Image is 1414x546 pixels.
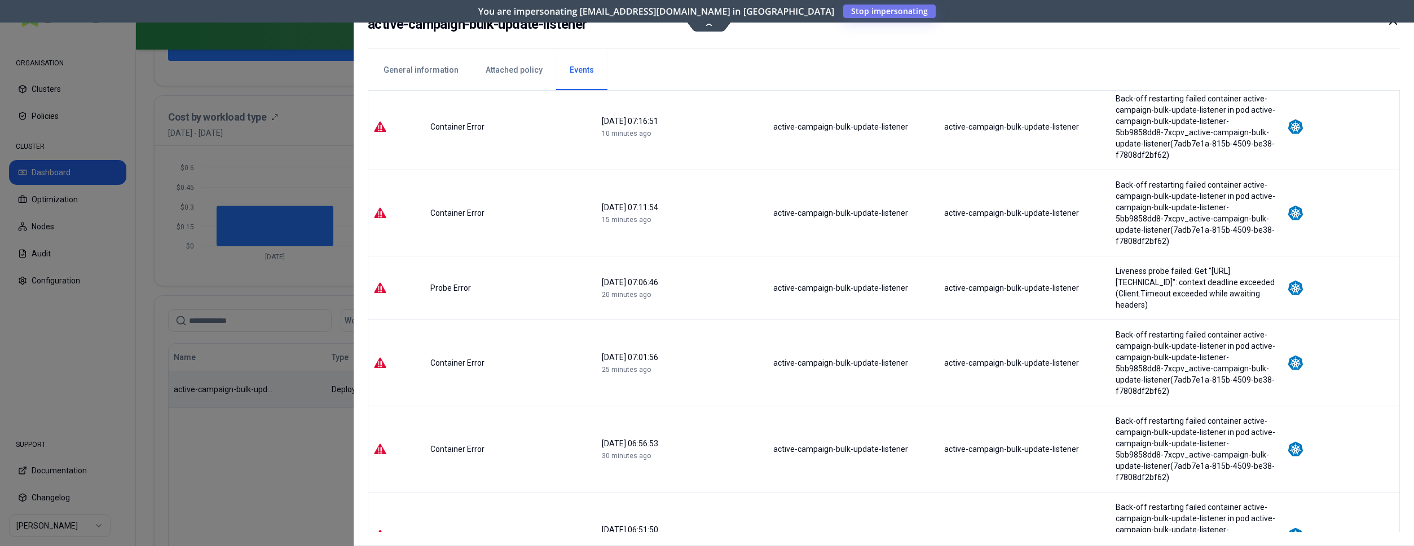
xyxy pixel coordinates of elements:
div: active-campaign-bulk-update-listener [944,207,1105,219]
div: [DATE] 06:51:50 [602,524,763,535]
button: Attached policy [472,51,556,90]
div: active-campaign-bulk-update-listener [773,207,934,219]
div: Back-off restarting failed container active-campaign-bulk-update-listener in pod active-campaign-... [1116,179,1277,247]
div: active-campaign-bulk-update-listener [773,530,934,541]
img: kubernetes [1287,354,1303,371]
div: [DATE] 07:11:54 [602,202,763,213]
div: [DATE] 07:16:51 [602,116,763,127]
div: active-campaign-bulk-update-listener [944,530,1105,541]
div: active-campaign-bulk-update-listener [944,121,1105,132]
div: Container Error [430,207,592,219]
span: 20 minutes ago [602,291,651,299]
div: active-campaign-bulk-update-listener [773,357,934,369]
img: error [373,206,387,220]
img: error [373,356,387,370]
div: Container Error [430,121,592,132]
img: kubernetes [1287,527,1303,544]
div: Back-off restarting failed container active-campaign-bulk-update-listener in pod active-campaign-... [1116,93,1277,161]
div: active-campaign-bulk-update-listener [944,282,1105,294]
button: General information [370,51,472,90]
div: Container Error [430,357,592,369]
img: error [373,281,387,295]
span: 10 minutes ago [602,130,651,137]
button: Events [556,51,607,90]
div: active-campaign-bulk-update-listener [944,443,1105,455]
div: [DATE] 07:01:56 [602,352,763,363]
div: active-campaign-bulk-update-listener [773,443,934,455]
img: error [373,442,387,456]
div: Liveness probe failed: Get "[URL][TECHNICAL_ID]": context deadline exceeded (Client.Timeout excee... [1116,265,1277,310]
div: Container Error [430,530,592,541]
span: 25 minutes ago [602,366,651,374]
img: kubernetes [1287,118,1303,135]
img: error [373,120,387,134]
div: active-campaign-bulk-update-listener [944,357,1105,369]
span: 30 minutes ago [602,452,651,460]
div: [DATE] 07:06:46 [602,277,763,288]
div: [DATE] 06:56:53 [602,438,763,449]
span: 15 minutes ago [602,216,651,224]
img: kubernetes [1287,441,1303,458]
div: active-campaign-bulk-update-listener [773,282,934,294]
img: error [373,529,387,542]
img: kubernetes [1287,205,1303,221]
div: Probe Error [430,282,592,294]
h2: active-campaign-bulk-update-listener [368,14,587,34]
div: Back-off restarting failed container active-campaign-bulk-update-listener in pod active-campaign-... [1116,329,1277,397]
div: Back-off restarting failed container active-campaign-bulk-update-listener in pod active-campaign-... [1116,415,1277,483]
div: Container Error [430,443,592,455]
div: active-campaign-bulk-update-listener [773,121,934,132]
img: kubernetes [1287,279,1303,296]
